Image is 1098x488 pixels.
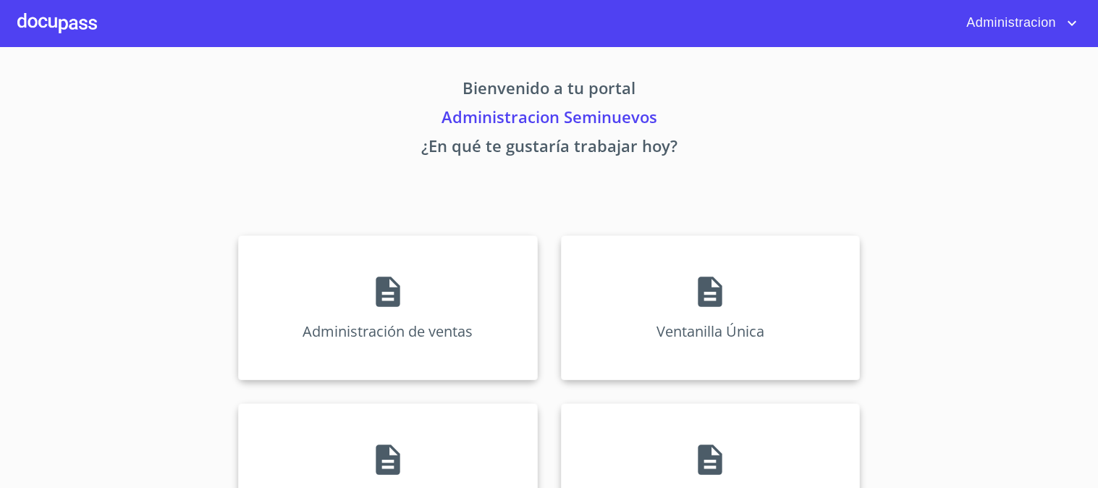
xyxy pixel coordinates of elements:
[955,12,1081,35] button: account of current user
[955,12,1063,35] span: Administracion
[656,321,764,341] p: Ventanilla Única
[104,105,995,134] p: Administracion Seminuevos
[104,76,995,105] p: Bienvenido a tu portal
[303,321,473,341] p: Administración de ventas
[104,134,995,163] p: ¿En qué te gustaría trabajar hoy?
